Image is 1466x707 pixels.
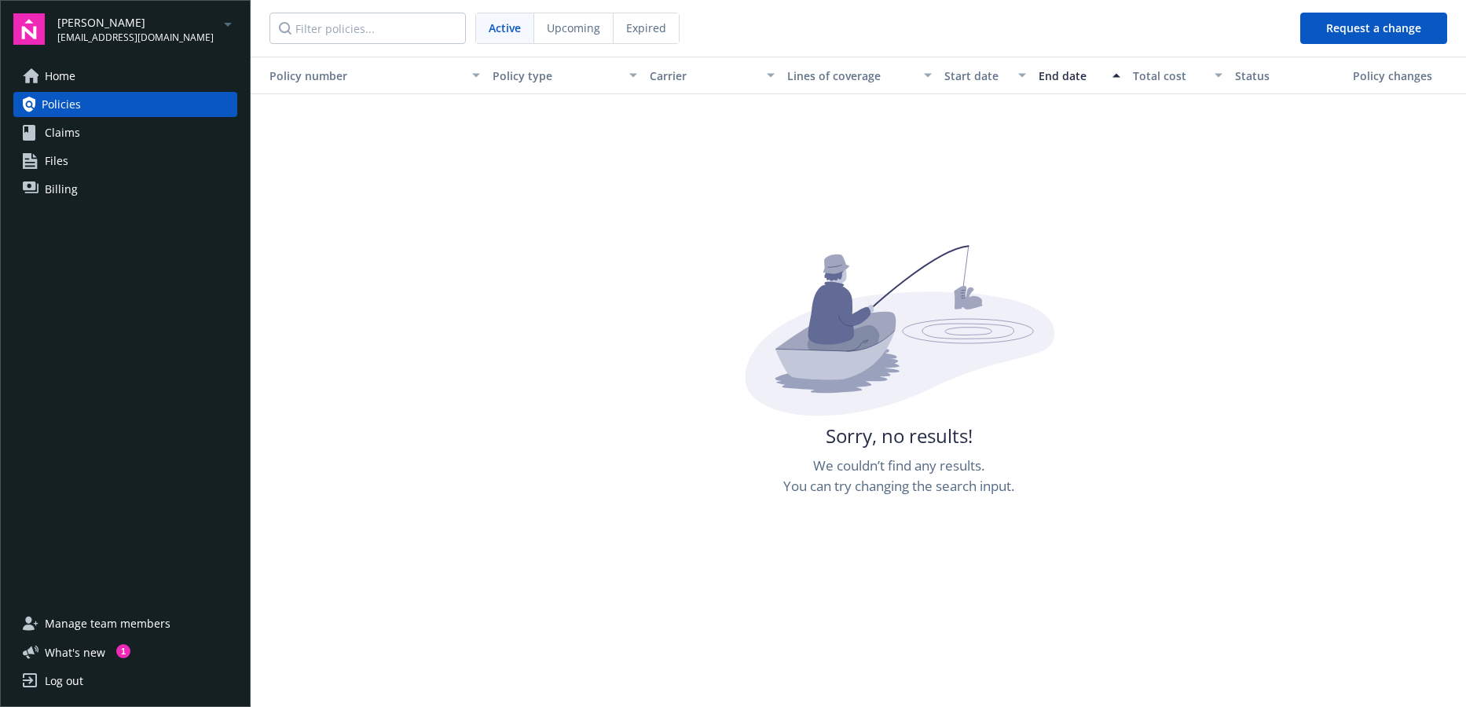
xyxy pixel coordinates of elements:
button: Status [1229,57,1347,94]
div: Status [1235,68,1340,84]
a: Home [13,64,237,89]
div: Toggle SortBy [257,68,463,84]
a: Claims [13,120,237,145]
span: Home [45,64,75,89]
a: Files [13,148,237,174]
button: Lines of coverage [781,57,938,94]
button: Carrier [643,57,781,94]
div: Lines of coverage [787,68,914,84]
input: Filter policies... [269,13,466,44]
span: Files [45,148,68,174]
span: [EMAIL_ADDRESS][DOMAIN_NAME] [57,31,214,45]
div: Start date [944,68,1009,84]
div: Carrier [650,68,757,84]
span: We couldn’t find any results. [813,456,984,476]
button: End date [1032,57,1127,94]
button: Start date [938,57,1032,94]
div: Total cost [1133,68,1205,84]
span: You can try changing the search input. [783,476,1014,496]
button: Total cost [1127,57,1229,94]
span: Policies [42,92,81,117]
div: Policy type [493,68,620,84]
span: Upcoming [547,20,600,36]
div: End date [1039,68,1103,84]
div: Policy number [257,68,463,84]
button: Policy type [486,57,643,94]
div: Policy changes [1353,68,1439,84]
span: Active [489,20,521,36]
a: Policies [13,92,237,117]
span: Expired [626,20,666,36]
span: [PERSON_NAME] [57,14,214,31]
span: Claims [45,120,80,145]
a: Billing [13,177,237,202]
a: arrowDropDown [218,14,237,33]
button: Request a change [1300,13,1447,44]
span: Billing [45,177,78,202]
button: Policy changes [1347,57,1445,94]
button: [PERSON_NAME][EMAIL_ADDRESS][DOMAIN_NAME]arrowDropDown [57,13,237,45]
img: navigator-logo.svg [13,13,45,45]
span: Sorry, no results! [826,423,973,449]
